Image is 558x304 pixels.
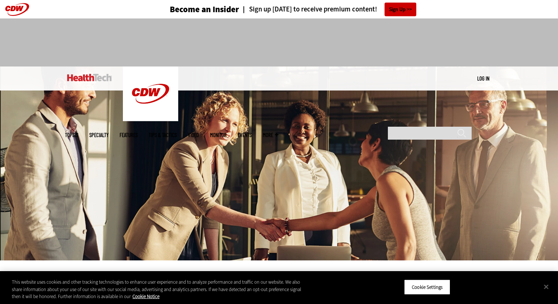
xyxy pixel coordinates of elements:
[538,279,554,295] button: Close
[210,132,227,138] a: MonITor
[132,293,159,300] a: More information about your privacy
[65,132,78,138] span: Topics
[263,132,278,138] span: More
[12,279,307,300] div: This website uses cookies and other tracking technologies to enhance user experience and to analy...
[188,132,199,138] a: Video
[142,5,239,14] a: Become an Insider
[239,6,377,13] a: Sign up [DATE] to receive premium content!
[477,75,489,82] a: Log in
[170,5,239,14] h3: Become an Insider
[238,132,252,138] a: Events
[145,26,413,59] iframe: advertisement
[149,132,177,138] a: Tips & Tactics
[477,75,489,82] div: User menu
[120,132,138,138] a: Features
[404,279,450,295] button: Cookie Settings
[123,115,178,123] a: CDW
[385,3,416,16] a: Sign Up
[123,66,178,121] img: Home
[67,74,112,81] img: Home
[89,132,108,138] span: Specialty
